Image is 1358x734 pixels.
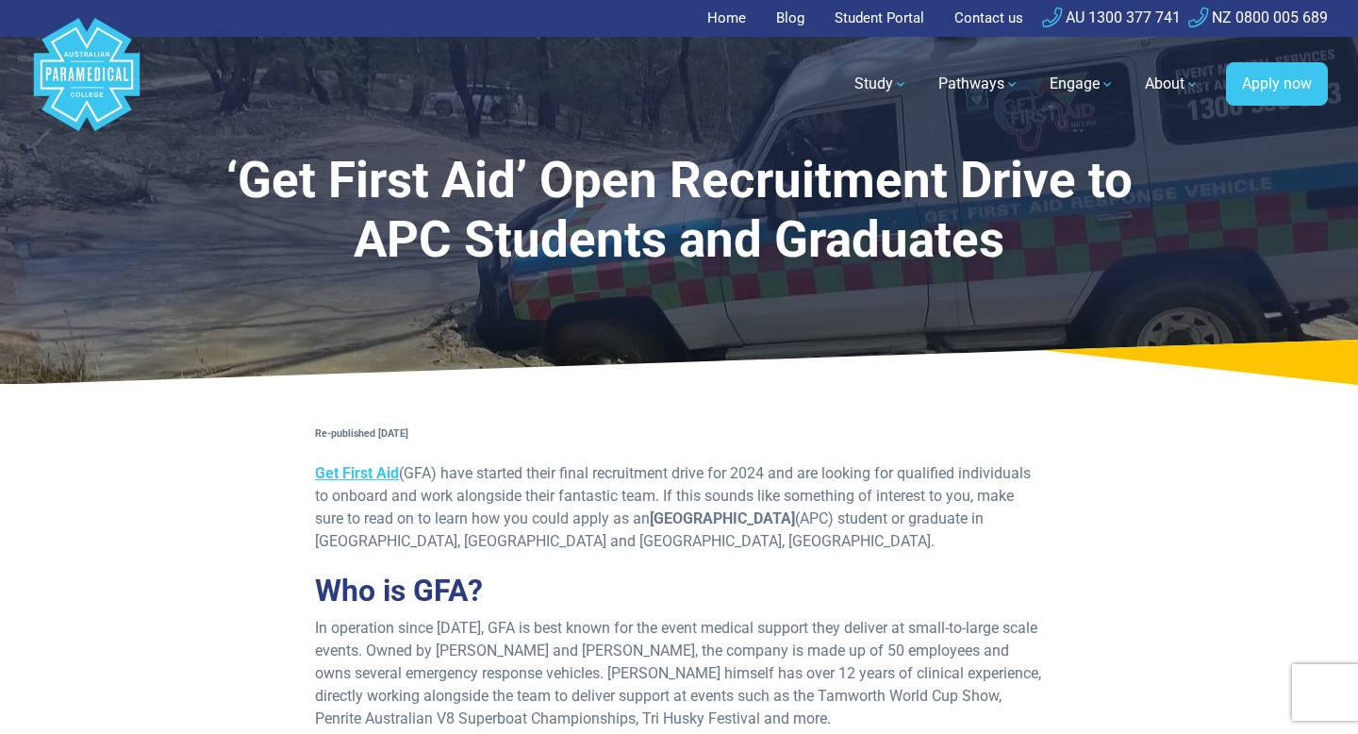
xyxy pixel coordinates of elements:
a: Australian Paramedical College [30,37,143,132]
strong: Re-published [DATE] [315,427,408,440]
a: Pathways [927,58,1031,110]
a: AU 1300 377 741 [1042,8,1181,26]
span: (GFA) have started their final recruitment drive for 2024 and are looking for qualified individua... [315,464,1031,550]
a: Apply now [1226,62,1328,106]
a: About [1134,58,1211,110]
a: Get First Aid [315,464,399,482]
h1: ‘Get First Aid’ Open Recruitment Drive to APC Students and Graduates [192,151,1166,271]
a: NZ 0800 005 689 [1188,8,1328,26]
a: Study [843,58,919,110]
span: In operation since [DATE], GFA is best known for the event medical support they deliver at small-... [315,619,1041,727]
a: Engage [1038,58,1126,110]
span: Who is GFA? [315,573,483,609]
strong: [GEOGRAPHIC_DATA] [650,509,795,527]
